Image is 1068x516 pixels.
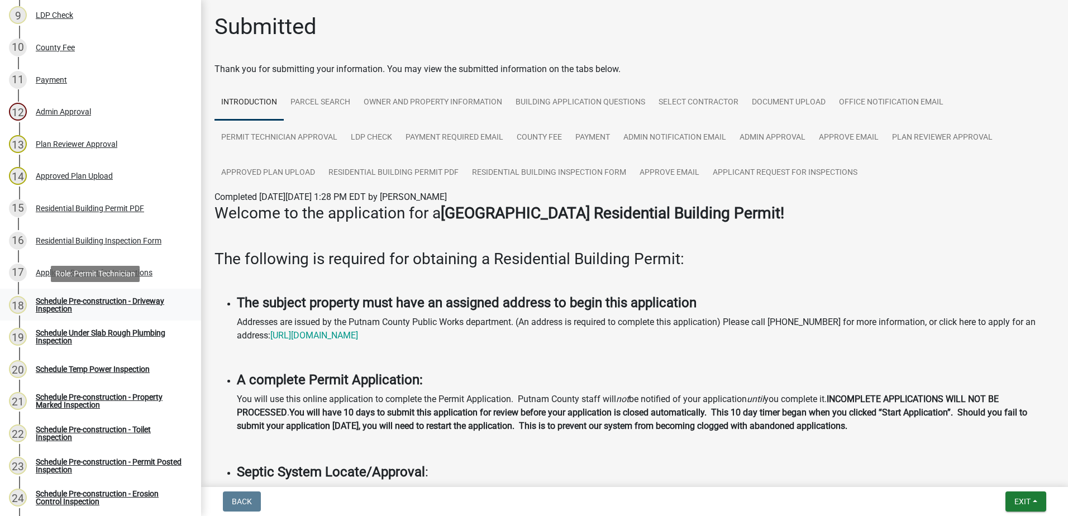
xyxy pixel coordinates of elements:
[36,365,150,373] div: Schedule Temp Power Inspection
[510,120,569,156] a: County Fee
[9,135,27,153] div: 13
[51,266,140,282] div: Role: Permit Technician
[214,85,284,121] a: Introduction
[652,85,745,121] a: Select contractor
[214,192,447,202] span: Completed [DATE][DATE] 1:28 PM EDT by [PERSON_NAME]
[733,120,812,156] a: Admin Approval
[9,232,27,250] div: 16
[357,85,509,121] a: Owner and Property Information
[36,140,117,148] div: Plan Reviewer Approval
[9,6,27,24] div: 9
[9,424,27,442] div: 22
[237,372,423,388] strong: A complete Permit Application:
[1005,491,1046,512] button: Exit
[9,457,27,475] div: 23
[214,250,1055,269] h3: The following is required for obtaining a Residential Building Permit:
[745,85,832,121] a: Document Upload
[9,39,27,56] div: 10
[36,426,183,441] div: Schedule Pre-construction - Toilet Inspection
[214,155,322,191] a: Approved Plan Upload
[36,297,183,313] div: Schedule Pre-construction - Driveway Inspection
[36,44,75,51] div: County Fee
[232,497,252,506] span: Back
[36,458,183,474] div: Schedule Pre-construction - Permit Posted Inspection
[465,155,633,191] a: Residential Building Inspection Form
[9,167,27,185] div: 14
[36,393,183,409] div: Schedule Pre-construction - Property Marked Inspection
[214,13,317,40] h1: Submitted
[617,120,733,156] a: Admin Notification Email
[9,392,27,410] div: 21
[36,269,152,276] div: Applicant Request for Inspections
[509,85,652,121] a: Building Application Questions
[36,490,183,505] div: Schedule Pre-construction - Erosion Control Inspection
[616,394,629,404] i: not
[9,199,27,217] div: 15
[9,103,27,121] div: 12
[237,464,1055,480] h4: :
[214,63,1055,76] div: Thank you for submitting your information. You may view the submitted information on the tabs below.
[441,204,784,222] strong: [GEOGRAPHIC_DATA] Residential Building Permit!
[214,204,1055,223] h3: Welcome to the application for a
[36,329,183,345] div: Schedule Under Slab Rough Plumbing Inspection
[237,464,425,480] strong: Septic System Locate/Approval
[237,393,1055,433] p: You will use this online application to complete the Permit Application. Putnam County staff will...
[322,155,465,191] a: Residential Building Permit PDF
[344,120,399,156] a: LDP Check
[237,394,999,418] strong: INCOMPLETE APPLICATIONS WILL NOT BE PROCESSED
[9,264,27,281] div: 17
[36,76,67,84] div: Payment
[270,330,358,341] a: [URL][DOMAIN_NAME]
[832,85,950,121] a: Office Notification Email
[237,316,1055,342] p: Addresses are issued by the Putnam County Public Works department. (An address is required to com...
[36,108,91,116] div: Admin Approval
[237,295,697,310] strong: The subject property must have an assigned address to begin this application
[747,394,764,404] i: until
[237,407,1027,431] strong: You will have 10 days to submit this application for review before your application is closed aut...
[223,491,261,512] button: Back
[706,155,864,191] a: Applicant Request for Inspections
[9,489,27,507] div: 24
[284,85,357,121] a: Parcel search
[399,120,510,156] a: Payment Required Email
[36,11,73,19] div: LDP Check
[9,71,27,89] div: 11
[36,204,144,212] div: Residential Building Permit PDF
[9,296,27,314] div: 18
[214,120,344,156] a: Permit Technician Approval
[9,360,27,378] div: 20
[36,172,113,180] div: Approved Plan Upload
[9,328,27,346] div: 19
[36,237,161,245] div: Residential Building Inspection Form
[633,155,706,191] a: Approve Email
[885,120,999,156] a: Plan Reviewer Approval
[812,120,885,156] a: Approve Email
[569,120,617,156] a: Payment
[1014,497,1031,506] span: Exit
